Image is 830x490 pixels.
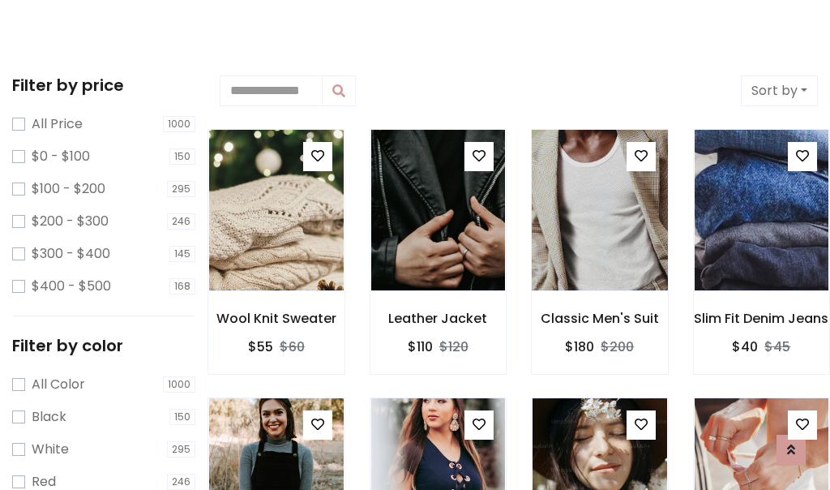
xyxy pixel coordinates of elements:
h6: Slim Fit Denim Jeans [694,311,830,326]
button: Sort by [741,75,818,106]
span: 295 [167,181,195,197]
span: 150 [169,148,195,165]
span: 168 [169,278,195,294]
span: 295 [167,441,195,458]
h6: $180 [565,339,594,355]
label: All Price [32,114,83,134]
label: $400 - $500 [32,277,111,296]
h6: $40 [732,339,758,355]
label: $200 - $300 [32,212,109,231]
del: $120 [439,337,468,356]
label: Black [32,407,66,427]
del: $45 [764,337,790,356]
span: 1000 [163,116,195,132]
h6: $110 [408,339,433,355]
span: 1000 [163,376,195,393]
label: $300 - $400 [32,244,110,264]
h6: $55 [248,339,273,355]
h5: Filter by price [12,75,195,95]
label: $100 - $200 [32,179,105,199]
h6: Classic Men's Suit [532,311,668,326]
span: 150 [169,409,195,425]
h6: Leather Jacket [370,311,507,326]
del: $200 [601,337,634,356]
span: 246 [167,474,195,490]
label: White [32,440,69,459]
h6: Wool Knit Sweater [208,311,344,326]
label: $0 - $100 [32,147,90,166]
del: $60 [280,337,305,356]
h5: Filter by color [12,336,195,355]
span: 246 [167,213,195,230]
label: All Color [32,375,85,394]
span: 145 [169,246,195,262]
